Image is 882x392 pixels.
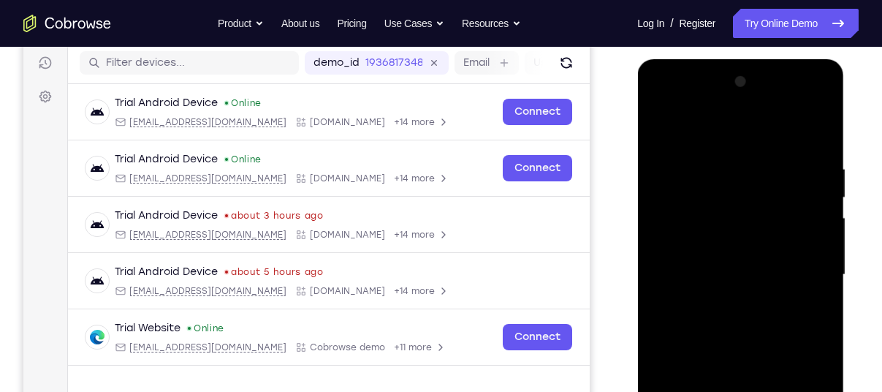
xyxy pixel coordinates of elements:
a: Register [680,9,715,38]
span: Cobrowse.io [286,278,362,290]
span: android@example.com [106,165,263,177]
div: Open device details [45,302,566,358]
div: App [272,109,362,121]
div: Email [91,222,263,233]
div: App [272,165,362,177]
label: Email [440,48,466,63]
a: Connect [479,317,549,343]
span: / [670,15,673,32]
span: android@example.com [106,109,263,121]
div: App [272,278,362,290]
a: Go to the home page [23,15,111,32]
div: New devices found. [164,320,167,323]
span: Cobrowse demo [286,334,362,346]
span: Cobrowse.io [286,165,362,177]
div: Email [91,334,263,346]
button: Resources [462,9,521,38]
div: Email [91,278,263,290]
span: Cobrowse.io [286,109,362,121]
a: Connect [479,148,549,174]
div: New devices found. [202,94,205,97]
input: Filter devices... [83,48,267,63]
div: Trial Android Device [91,257,194,272]
a: Log In [637,9,664,38]
a: Connect [479,91,549,118]
div: Trial Android Device [91,145,194,159]
button: Product [218,9,264,38]
div: Online [200,146,238,158]
div: Open device details [45,246,566,302]
span: android@example.com [106,222,263,233]
div: Open device details [45,189,566,246]
div: Trial Website [91,314,157,328]
div: Online [200,90,238,102]
div: Email [91,165,263,177]
button: Use Cases [384,9,444,38]
label: demo_id [290,48,336,63]
time: Sun Sep 07 2025 12:14:03 GMT+0300 (Eastern European Summer Time) [208,203,300,214]
button: Refresh [531,44,555,67]
h1: Connect [56,9,136,32]
div: Email [91,109,263,121]
div: Open device details [45,133,566,189]
div: Last seen [202,207,205,210]
div: App [272,222,362,233]
a: Pricing [337,9,366,38]
span: +14 more [370,278,411,290]
span: +14 more [370,165,411,177]
span: web@example.com [106,334,263,346]
div: App [272,334,362,346]
div: Online [163,315,201,327]
div: Trial Android Device [91,201,194,216]
div: Open device details [45,77,566,133]
span: Cobrowse.io [286,222,362,233]
span: android@example.com [106,278,263,290]
span: +14 more [370,109,411,121]
label: User ID [510,48,547,63]
div: Last seen [202,263,205,266]
span: +14 more [370,222,411,233]
time: Sun Sep 07 2025 10:18:19 GMT+0300 (Eastern European Summer Time) [208,259,300,271]
div: Trial Android Device [91,88,194,103]
span: +11 more [370,334,408,346]
a: About us [281,9,319,38]
div: New devices found. [202,151,205,154]
a: Try Online Demo [733,9,859,38]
